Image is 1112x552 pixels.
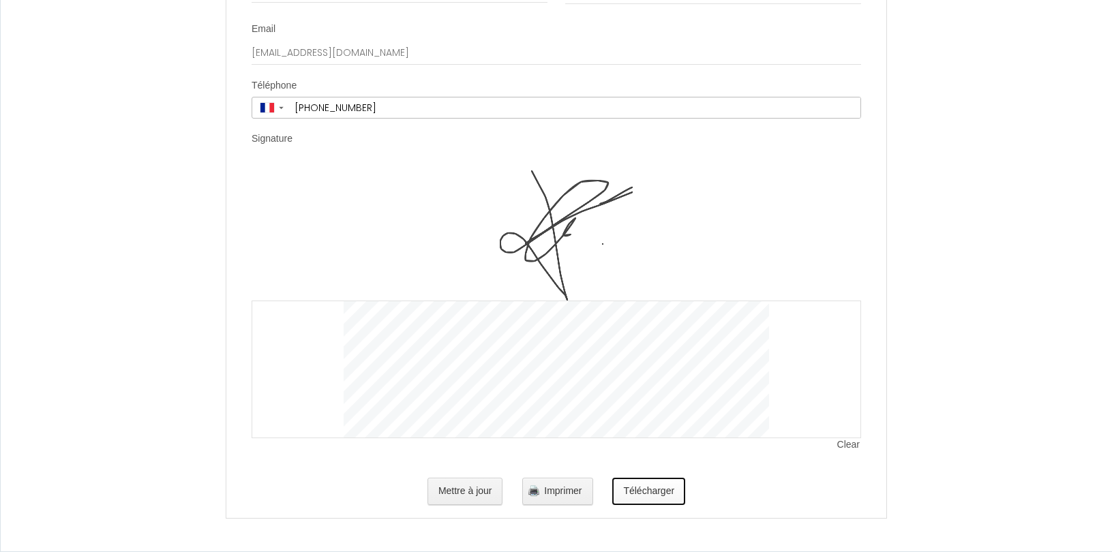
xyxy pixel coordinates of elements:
label: Téléphone [252,79,297,93]
span: Imprimer [544,485,582,496]
span: ▼ [277,105,285,110]
button: Télécharger [612,478,685,505]
label: Email [252,22,275,36]
button: Mettre à jour [427,478,503,505]
img: signature [480,164,633,301]
span: Clear [837,438,861,452]
label: Signature [252,132,292,146]
button: Imprimer [522,478,592,505]
input: +33 6 12 34 56 78 [290,97,860,118]
img: printer.png [528,485,539,496]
